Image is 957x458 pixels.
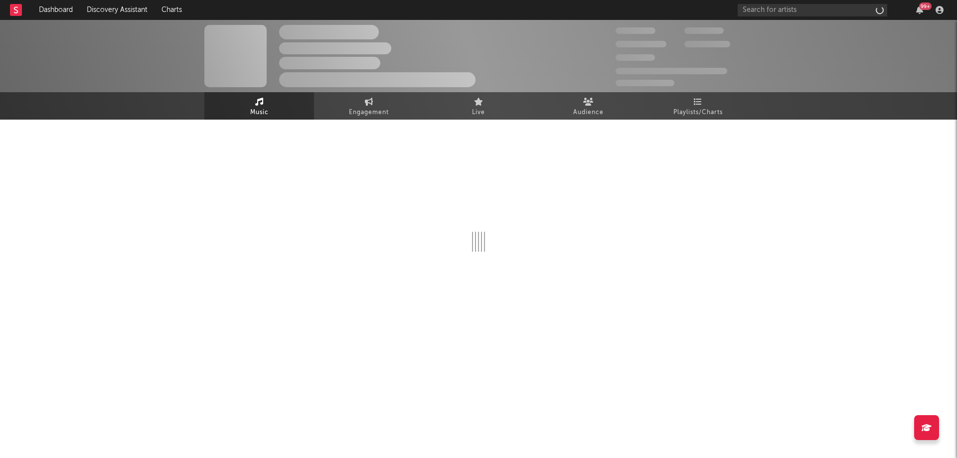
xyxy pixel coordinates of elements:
[738,4,887,16] input: Search for artists
[919,2,932,10] div: 99 +
[616,41,666,47] span: 50.000.000
[472,107,485,119] span: Live
[314,92,424,120] a: Engagement
[573,107,604,119] span: Audience
[684,41,730,47] span: 1.000.000
[616,68,727,74] span: 50.000.000 Monthly Listeners
[204,92,314,120] a: Music
[673,107,723,119] span: Playlists/Charts
[349,107,389,119] span: Engagement
[250,107,269,119] span: Music
[643,92,753,120] a: Playlists/Charts
[616,54,655,61] span: 100.000
[916,6,923,14] button: 99+
[533,92,643,120] a: Audience
[616,80,674,86] span: Jump Score: 85.0
[424,92,533,120] a: Live
[684,27,724,34] span: 100.000
[616,27,655,34] span: 300.000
